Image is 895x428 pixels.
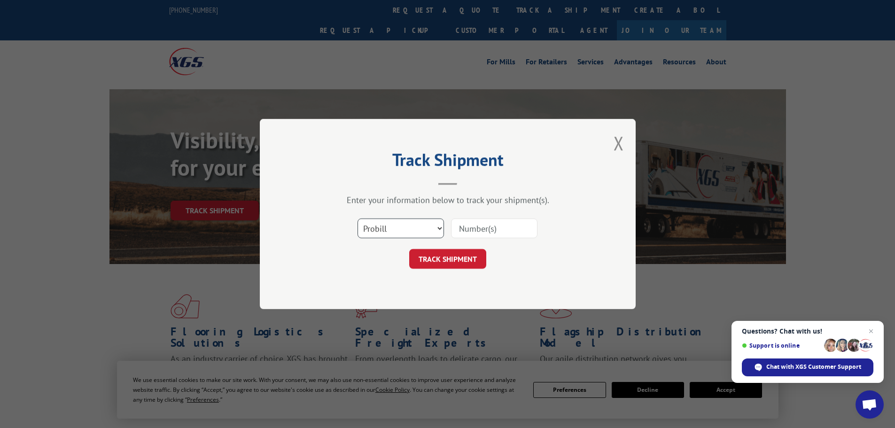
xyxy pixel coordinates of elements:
[409,249,486,269] button: TRACK SHIPMENT
[307,195,589,205] div: Enter your information below to track your shipment(s).
[766,363,861,371] span: Chat with XGS Customer Support
[742,358,873,376] div: Chat with XGS Customer Support
[451,218,537,238] input: Number(s)
[307,153,589,171] h2: Track Shipment
[742,327,873,335] span: Questions? Chat with us!
[614,131,624,156] button: Close modal
[865,326,877,337] span: Close chat
[856,390,884,419] div: Open chat
[742,342,821,349] span: Support is online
